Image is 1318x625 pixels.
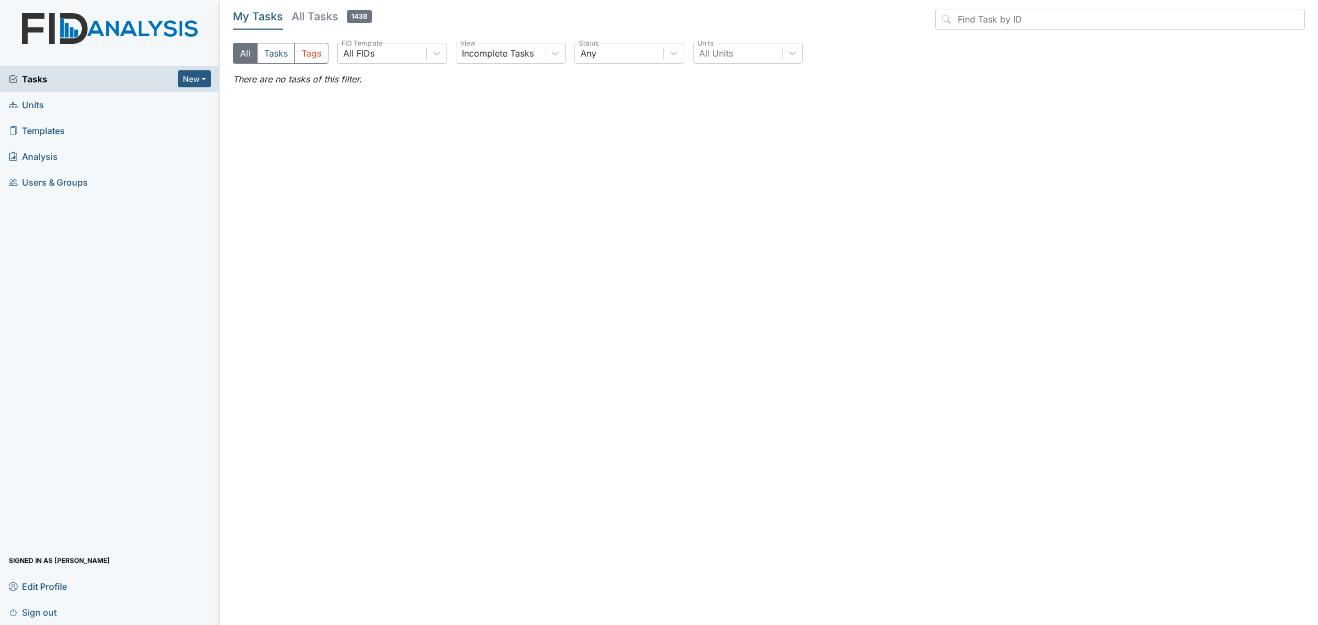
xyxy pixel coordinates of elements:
span: Templates [9,122,65,139]
input: Find Task by ID [935,9,1305,30]
h5: My Tasks [233,9,283,24]
span: Sign out [9,604,57,621]
button: New [178,70,211,87]
button: Tags [294,43,328,64]
button: Tasks [257,43,295,64]
span: Analysis [9,148,58,165]
div: Any [580,47,596,60]
span: Users & Groups [9,174,88,191]
div: Type filter [233,43,328,64]
div: Incomplete Tasks [462,47,534,60]
em: There are no tasks of this filter. [233,74,362,85]
span: Edit Profile [9,578,67,595]
span: 1438 [347,10,372,23]
button: All [233,43,258,64]
div: All FIDs [343,47,375,60]
span: Units [9,96,44,113]
span: Signed in as [PERSON_NAME] [9,552,110,569]
a: Tasks [9,72,178,86]
div: All Units [699,47,733,60]
h5: All Tasks [292,9,372,24]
